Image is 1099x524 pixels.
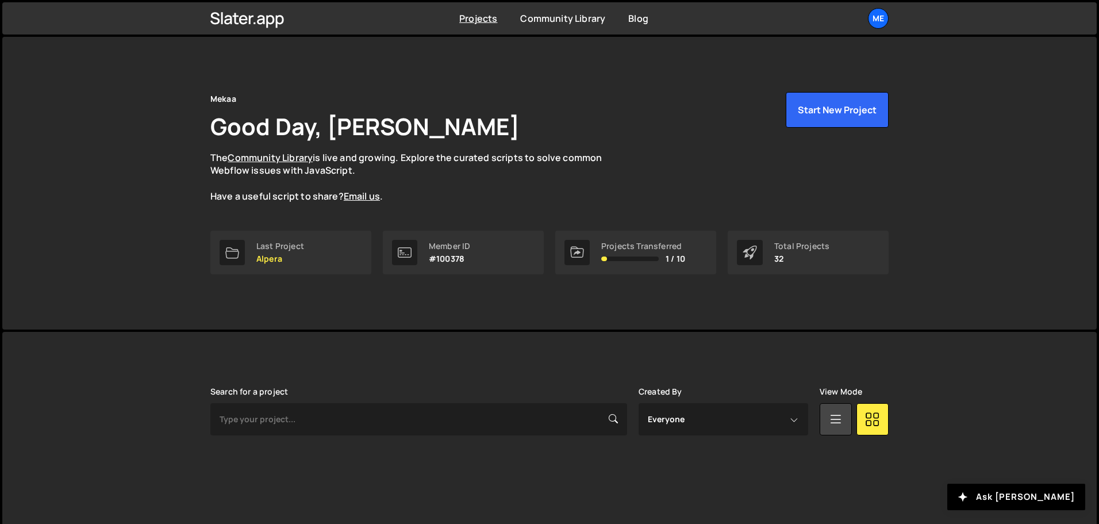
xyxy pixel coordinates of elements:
a: Me [868,8,889,29]
div: Projects Transferred [601,242,685,251]
label: Search for a project [210,387,288,396]
a: Community Library [228,151,313,164]
label: Created By [639,387,682,396]
input: Type your project... [210,403,627,435]
button: Ask [PERSON_NAME] [947,484,1085,510]
a: Community Library [520,12,605,25]
p: 32 [774,254,829,263]
a: Blog [628,12,648,25]
p: #100378 [429,254,470,263]
a: Email us [344,190,380,202]
div: Total Projects [774,242,829,251]
h1: Good Day, [PERSON_NAME] [210,110,520,142]
a: Last Project Alpera [210,231,371,274]
div: Member ID [429,242,470,251]
a: Projects [459,12,497,25]
div: Mekaa [210,92,236,106]
p: The is live and growing. Explore the curated scripts to solve common Webflow issues with JavaScri... [210,151,624,203]
button: Start New Project [786,92,889,128]
div: Last Project [256,242,304,251]
span: 1 / 10 [666,254,685,263]
label: View Mode [820,387,862,396]
p: Alpera [256,254,304,263]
